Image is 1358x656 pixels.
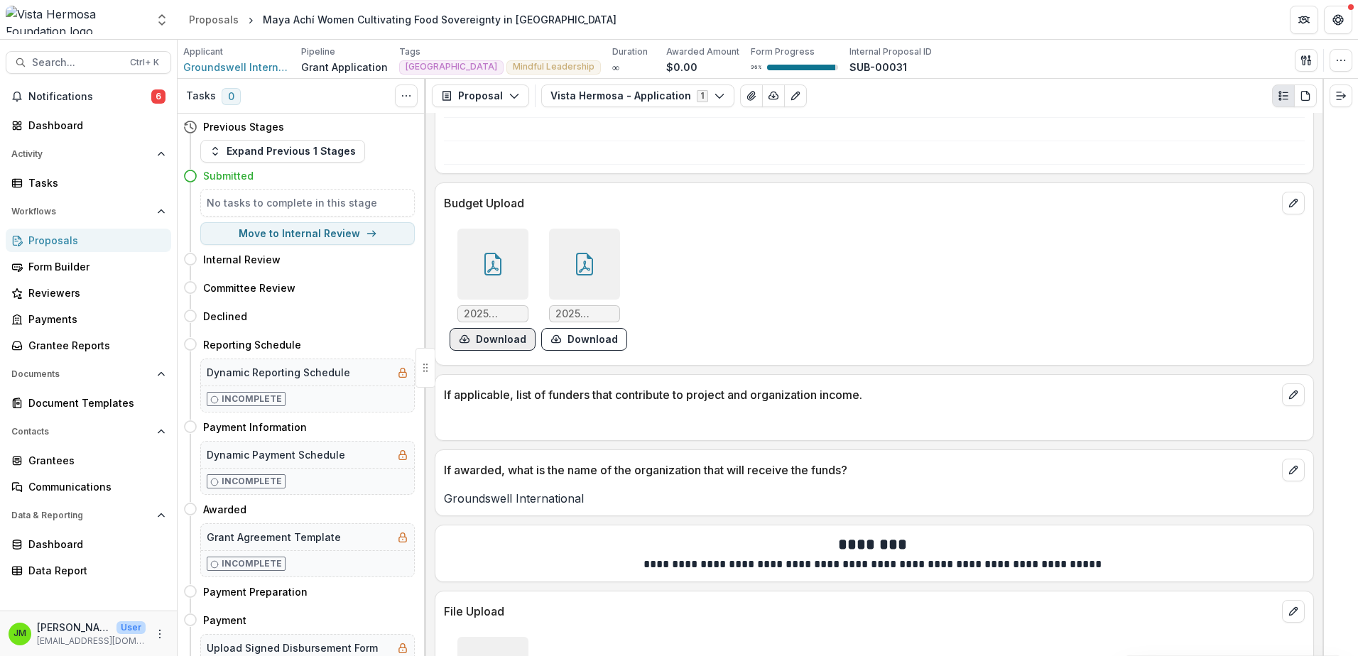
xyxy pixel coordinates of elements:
a: Data Report [6,559,171,582]
span: Search... [32,57,121,69]
div: Tasks [28,175,160,190]
div: Payments [28,312,160,327]
a: Document Templates [6,391,171,415]
h5: Dynamic Payment Schedule [207,447,345,462]
div: Proposals [189,12,239,27]
p: Incomplete [222,557,282,570]
button: Toggle View Cancelled Tasks [395,84,418,107]
h4: Committee Review [203,280,295,295]
div: Dashboard [28,118,160,133]
a: Grantee Reports [6,334,171,357]
h5: Grant Agreement Template [207,530,341,545]
p: Incomplete [222,393,282,405]
p: Applicant [183,45,223,58]
button: Open Workflows [6,200,171,223]
h5: No tasks to complete in this stage [207,195,408,210]
button: Plaintext view [1272,84,1295,107]
nav: breadcrumb [183,9,622,30]
p: Incomplete [222,475,282,488]
div: Form Builder [28,259,160,274]
div: 2025 Program Budget_Groundswell International.pdfdownload-form-response [541,229,627,351]
h4: Payment Preparation [203,584,308,599]
p: Duration [612,45,648,58]
button: Vista Hermosa - Application1 [541,84,734,107]
p: File Upload [444,603,1276,620]
span: Workflows [11,207,151,217]
div: Jerry Martinez [13,629,26,638]
div: Grantees [28,453,160,468]
p: Grant Application [301,60,388,75]
p: User [116,621,146,634]
button: edit [1282,383,1305,406]
h4: Submitted [203,168,254,183]
a: Dashboard [6,532,171,556]
span: Notifications [28,91,151,103]
button: download-form-response [450,328,536,351]
button: Get Help [1324,6,1352,34]
h5: Dynamic Reporting Schedule [207,365,350,380]
span: 2025 Operating Budget-Groundswell International.pdf [464,308,522,320]
span: 0 [222,88,241,105]
span: [GEOGRAPHIC_DATA] [406,62,497,72]
a: Form Builder [6,255,171,278]
div: Proposals [28,233,160,248]
img: Vista Hermosa Foundation logo [6,6,146,34]
button: Proposal [432,84,529,107]
button: Open Activity [6,143,171,165]
a: Proposals [183,9,244,30]
p: $0.00 [666,60,697,75]
button: Open Documents [6,363,171,386]
div: Ctrl + K [127,55,162,70]
h4: Reporting Schedule [203,337,301,352]
button: Partners [1290,6,1318,34]
h4: Payment Information [203,420,307,434]
p: If awarded, what is the name of the organization that will receive the funds? [444,461,1276,479]
p: [EMAIL_ADDRESS][DOMAIN_NAME] [37,635,146,647]
p: Pipeline [301,45,335,58]
p: Internal Proposal ID [849,45,932,58]
button: Edit as form [784,84,807,107]
button: Search... [6,51,171,74]
a: Proposals [6,229,171,252]
p: If applicable, list of funders that contribute to project and organization income. [444,386,1276,403]
h4: Previous Stages [203,119,284,134]
p: Groundswell International [444,490,1305,507]
div: Reviewers [28,285,160,300]
button: Expand right [1330,84,1352,107]
span: Documents [11,369,151,379]
a: Communications [6,475,171,498]
div: Communications [28,479,160,494]
span: Data & Reporting [11,510,151,520]
span: Contacts [11,427,151,437]
p: 96 % [751,62,761,72]
a: Payments [6,307,171,331]
div: Data Report [28,563,160,578]
button: edit [1282,600,1305,623]
button: download-form-response [541,328,627,351]
button: edit [1282,192,1305,214]
div: 2025 Operating Budget-Groundswell International.pdfdownload-form-response [450,229,536,351]
button: Open Contacts [6,420,171,443]
h4: Payment [203,613,246,628]
h3: Tasks [186,90,216,102]
button: PDF view [1294,84,1317,107]
h4: Awarded [203,502,246,517]
a: Reviewers [6,281,171,305]
a: Tasks [6,171,171,195]
span: 2025 Program Budget_Groundswell International.pdf [555,308,614,320]
button: Open entity switcher [152,6,172,34]
button: edit [1282,459,1305,481]
a: Groundswell International, Inc. [183,60,290,75]
button: View Attached Files [740,84,763,107]
p: Form Progress [751,45,815,58]
a: Grantees [6,449,171,472]
span: 6 [151,89,165,104]
a: Dashboard [6,114,171,137]
span: Activity [11,149,151,159]
div: Document Templates [28,395,160,410]
div: Dashboard [28,537,160,552]
p: Tags [399,45,420,58]
button: Notifications6 [6,85,171,108]
div: Maya Achí Women Cultivating Food Sovereignty in [GEOGRAPHIC_DATA] [263,12,616,27]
